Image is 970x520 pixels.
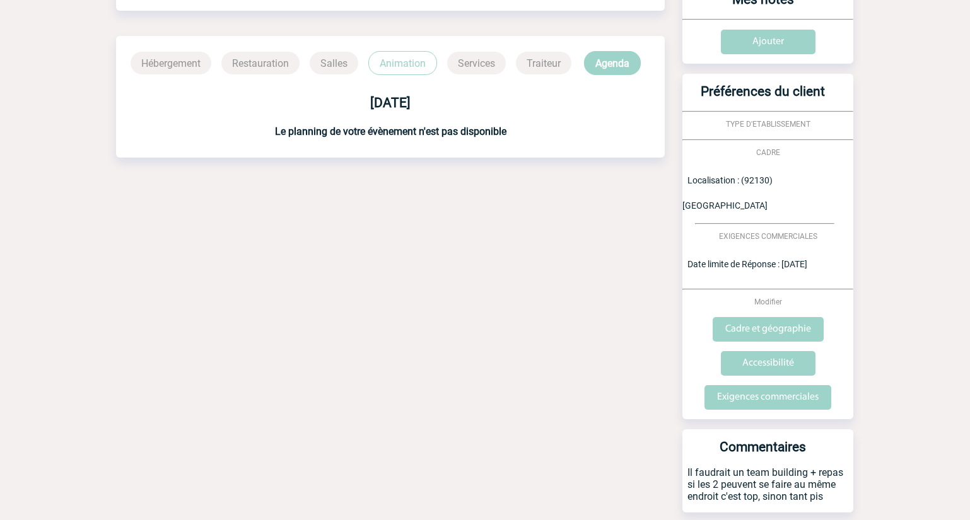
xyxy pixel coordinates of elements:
[721,30,815,54] input: Ajouter
[221,52,300,74] p: Restauration
[713,317,824,342] input: Cadre et géographie
[116,125,665,137] h3: Le planning de votre évènement n'est pas disponible
[719,232,817,241] span: EXIGENCES COMMERCIALES
[756,148,780,157] span: CADRE
[754,298,782,306] span: Modifier
[584,51,641,75] p: Agenda
[721,351,815,376] input: Accessibilité
[310,52,358,74] p: Salles
[516,52,571,74] p: Traiteur
[726,120,810,129] span: TYPE D'ETABLISSEMENT
[687,259,807,269] span: Date limite de Réponse : [DATE]
[687,439,838,466] h3: Commentaires
[447,52,506,74] p: Services
[687,84,838,111] h3: Préférences du client
[368,51,437,75] p: Animation
[704,385,831,410] input: Exigences commerciales
[370,95,411,110] b: [DATE]
[131,52,211,74] p: Hébergement
[682,175,773,211] span: Localisation : (92130) [GEOGRAPHIC_DATA]
[682,466,853,512] p: Il faudrait un team building + repas si les 2 peuvent se faire au même endroit c'est top, sinon t...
